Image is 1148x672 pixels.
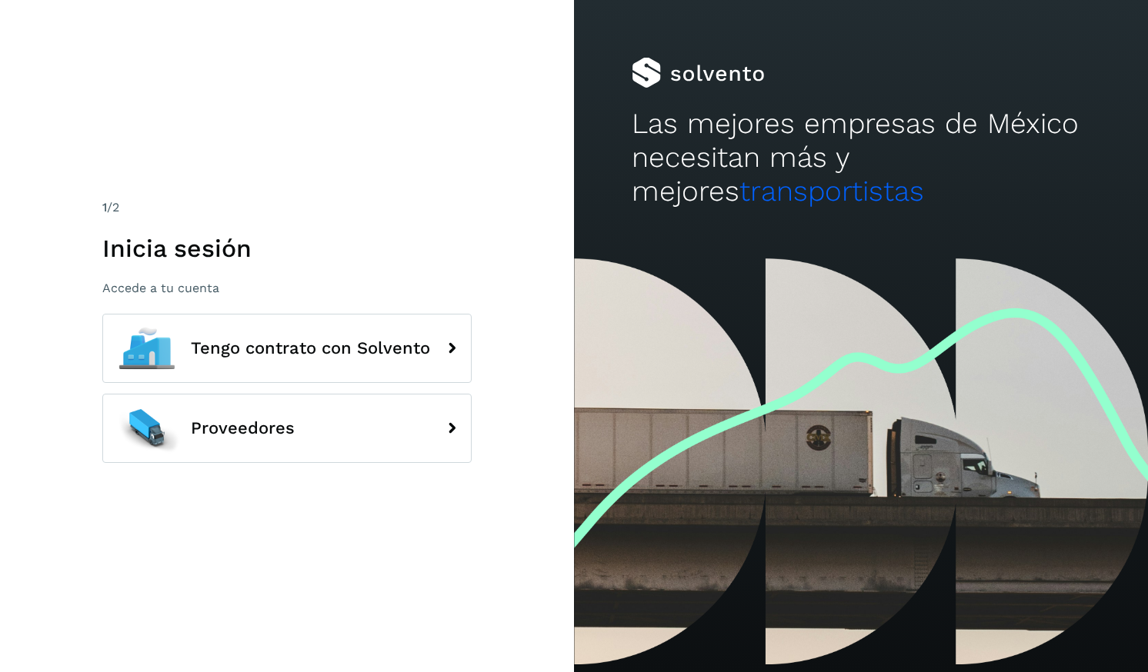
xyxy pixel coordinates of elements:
span: 1 [102,200,107,215]
p: Accede a tu cuenta [102,281,472,295]
button: Proveedores [102,394,472,463]
h1: Inicia sesión [102,234,472,263]
button: Tengo contrato con Solvento [102,314,472,383]
span: Proveedores [191,419,295,437]
div: /2 [102,198,472,217]
span: Tengo contrato con Solvento [191,339,430,358]
span: transportistas [739,175,924,208]
h2: Las mejores empresas de México necesitan más y mejores [632,107,1091,209]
